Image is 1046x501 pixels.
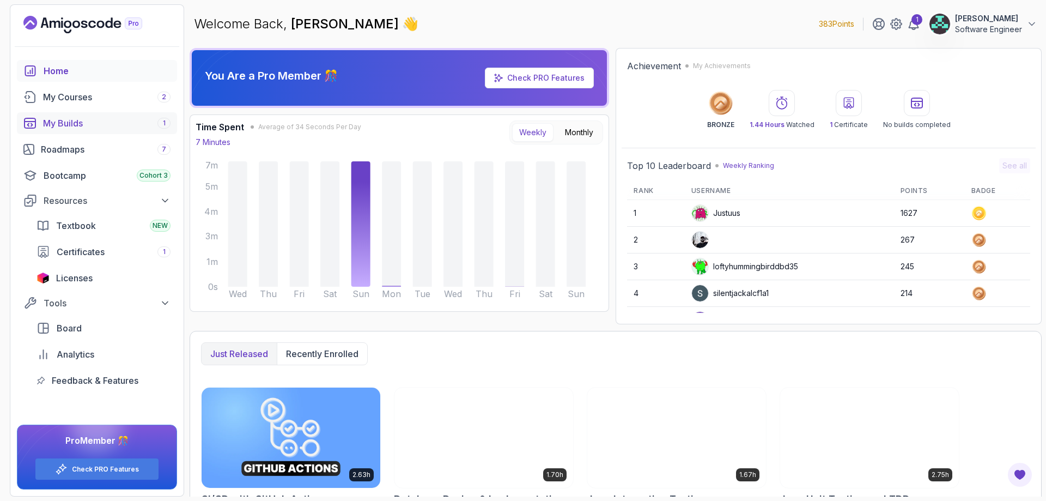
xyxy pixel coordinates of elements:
th: Points [894,182,965,200]
h3: Time Spent [196,120,244,134]
span: 1 [163,119,166,128]
span: Average of 34 Seconds Per Day [258,123,361,131]
span: 2 [162,93,166,101]
button: Weekly [512,123,554,142]
img: CI/CD with GitHub Actions card [202,388,380,488]
button: Check PRO Features [35,458,159,480]
p: 2.63h [352,470,370,479]
td: 2 [627,227,684,253]
th: Badge [965,182,1030,200]
a: certificates [30,241,177,263]
tspan: Tue [415,288,430,299]
button: See all [999,158,1030,173]
a: Check PRO Features [485,68,594,88]
tspan: 5m [205,181,218,192]
img: jetbrains icon [37,273,50,283]
a: textbook [30,215,177,237]
div: My Builds [43,117,171,130]
p: 1.67h [739,470,756,479]
td: 267 [894,227,965,253]
div: loftyhummingbirddbd35 [691,258,798,275]
button: Open Feedback Button [1007,462,1033,488]
td: 203 [894,307,965,334]
img: user profile image [692,285,708,301]
span: Licenses [56,271,93,285]
td: 214 [894,280,965,307]
tspan: Fri [509,288,520,299]
p: 7 Minutes [196,137,230,148]
a: courses [17,86,177,108]
tspan: 3m [205,231,218,242]
tspan: Fri [294,288,305,299]
div: Bootcamp [44,169,171,182]
p: 383 Points [819,19,854,29]
td: 4 [627,280,684,307]
tspan: Mon [382,288,401,299]
p: Weekly Ranking [723,161,774,170]
td: 1627 [894,200,965,227]
h2: Top 10 Leaderboard [627,159,711,172]
span: Feedback & Features [52,374,138,387]
button: Recently enrolled [277,343,367,365]
tspan: Thu [260,288,277,299]
button: user profile image[PERSON_NAME]Software Engineer [929,13,1037,35]
p: Welcome Back, [194,15,418,33]
tspan: Wed [444,288,462,299]
span: 1 [163,248,166,256]
p: My Achievements [693,62,751,70]
span: Cohort 3 [139,171,168,180]
img: user profile image [692,312,708,328]
p: You Are a Pro Member 🎊 [205,68,338,83]
td: 1 [627,200,684,227]
span: NEW [153,221,168,230]
tspan: Sun [568,288,585,299]
tspan: Wed [229,288,247,299]
div: Tools [44,297,171,310]
td: 3 [627,253,684,280]
a: licenses [30,267,177,289]
p: 1.70h [546,470,563,479]
button: Resources [17,191,177,210]
span: Board [57,322,82,335]
a: 1 [907,17,920,31]
a: analytics [30,343,177,365]
th: Rank [627,182,684,200]
div: Home [44,64,171,77]
span: Certificates [57,245,105,258]
tspan: 0s [208,281,218,292]
tspan: Sat [323,288,337,299]
div: Roadmaps [41,143,171,156]
p: No builds completed [883,120,951,129]
p: Just released [210,347,268,360]
th: Username [685,182,894,200]
div: 1 [911,14,922,25]
a: roadmaps [17,138,177,160]
p: Software Engineer [955,24,1022,35]
tspan: 1m [206,256,218,267]
p: Watched [750,120,814,129]
tspan: Sun [352,288,369,299]
span: Textbook [56,219,96,232]
a: bootcamp [17,165,177,186]
a: builds [17,112,177,134]
a: Landing page [23,16,167,33]
button: Monthly [558,123,600,142]
tspan: 4m [204,206,218,217]
a: home [17,60,177,82]
div: My Courses [43,90,171,104]
span: 7 [162,145,166,154]
img: default monster avatar [692,258,708,275]
p: [PERSON_NAME] [955,13,1022,24]
span: Analytics [57,348,94,361]
p: Certificate [830,120,868,129]
a: Check PRO Features [507,73,585,82]
img: Java Integration Testing card [587,388,766,488]
div: Justuus [691,204,740,222]
button: Tools [17,293,177,313]
img: Java Unit Testing and TDD card [780,388,959,488]
a: Check PRO Features [72,465,139,474]
img: default monster avatar [692,205,708,221]
tspan: Sat [539,288,553,299]
a: board [30,317,177,339]
tspan: Thu [476,288,492,299]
